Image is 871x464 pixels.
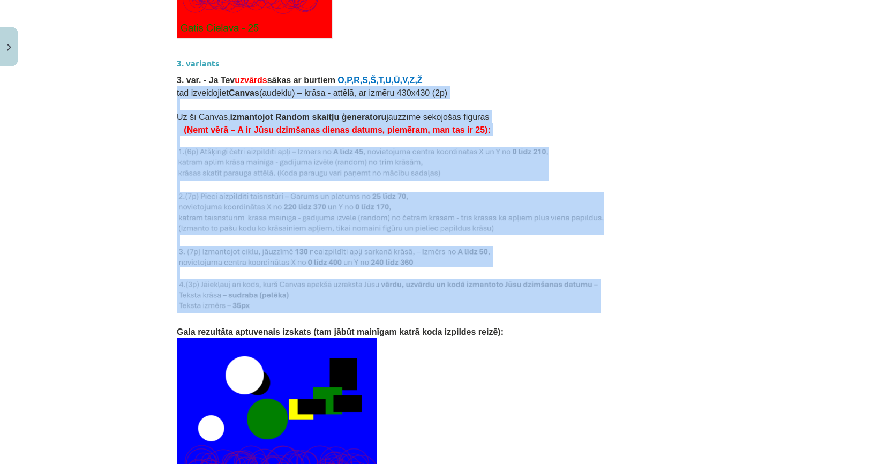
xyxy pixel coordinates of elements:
span: tad izveidojiet (audeklu) – krāsa - attēlā, ar izmēru 430x430 (2p) [177,88,447,98]
strong: 3. variants [177,57,220,69]
span: 3. var. - Ja Tev sākas ar burtiem [177,76,335,85]
span: uzvārds [235,76,267,85]
img: icon-close-lesson-0947bae3869378f0d4975bcd49f059093ad1ed9edebbc8119c70593378902aed.svg [7,44,11,51]
span: Uz šī Canvas, jāuzzīmē sekojošas figūras [177,113,489,122]
span: Gala rezultāta aptuvenais izskats (tam jābūt mainīgam katrā koda izpildes reizē): [177,327,504,336]
b: Canvas [229,88,259,98]
span: (Ņemt vērā – A ir Jūsu dzimšanas dienas datums, piemēram, man tas ir 25): [184,125,490,134]
b: izmantojot Random skaitļu ģeneratoru [230,113,387,122]
span: O,P,R,S,Š,T,U,Ū,V,Z,Ž [337,76,422,85]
